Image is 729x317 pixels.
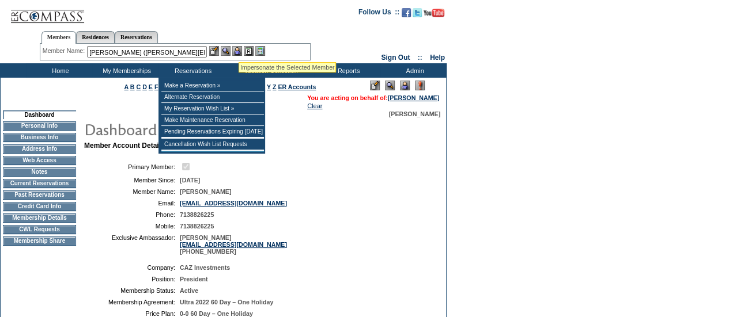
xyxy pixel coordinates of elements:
[124,83,129,90] a: A
[402,12,411,18] a: Become our fan on Facebook
[84,117,314,140] img: pgTtlDashboard.gif
[314,63,380,78] td: Reports
[3,225,76,234] td: CWL Requests
[3,133,76,142] td: Business Info
[89,188,175,195] td: Member Name:
[161,103,264,114] td: My Reservation Wish List »
[278,83,316,90] a: ER Accounts
[3,236,76,246] td: Membership Share
[92,63,158,78] td: My Memberships
[180,223,214,230] span: 7138826225
[89,223,175,230] td: Mobile:
[76,31,115,43] a: Residences
[3,167,76,177] td: Notes
[307,94,439,101] span: You are acting on behalf of:
[158,63,225,78] td: Reservations
[267,83,271,90] a: Y
[358,7,399,21] td: Follow Us ::
[149,83,153,90] a: E
[161,114,264,126] td: Make Maintenance Reservation
[180,287,198,294] span: Active
[89,310,175,317] td: Price Plan:
[3,179,76,188] td: Current Reservations
[130,83,135,90] a: B
[180,276,208,282] span: President
[370,81,380,90] img: Edit Mode
[418,54,422,62] span: ::
[180,188,231,195] span: [PERSON_NAME]
[307,102,322,109] a: Clear
[273,83,277,90] a: Z
[240,64,334,71] div: Impersonate the Selected Member
[180,299,273,305] span: Ultra 2022 60 Day – One Holiday
[180,200,287,207] a: [EMAIL_ADDRESS][DOMAIN_NAME]
[3,202,76,211] td: Credit Card Info
[154,83,158,90] a: F
[424,12,444,18] a: Subscribe to our YouTube Channel
[115,31,158,43] a: Reservations
[232,46,242,56] img: Impersonate
[225,63,314,78] td: Vacation Collection
[89,234,175,255] td: Exclusive Ambassador:
[180,310,253,317] span: 0-0 60 Day – One Holiday
[136,83,141,90] a: C
[180,264,230,271] span: CAZ Investments
[89,299,175,305] td: Membership Agreement:
[388,94,439,101] a: [PERSON_NAME]
[380,63,447,78] td: Admin
[161,126,264,138] td: Pending Reservations Expiring [DATE]
[41,31,77,44] a: Members
[209,46,219,56] img: b_edit.gif
[381,54,410,62] a: Sign Out
[3,190,76,200] td: Past Reservations
[180,177,200,184] span: [DATE]
[161,80,264,91] td: Make a Reservation »
[89,177,175,184] td: Member Since:
[402,8,411,17] img: Become our fan on Facebook
[180,241,287,248] a: [EMAIL_ADDRESS][DOMAIN_NAME]
[142,83,147,90] a: D
[89,200,175,207] td: Email:
[400,81,410,90] img: Impersonate
[89,264,175,271] td: Company:
[244,46,254,56] img: Reservations
[389,110,440,117] span: [PERSON_NAME]
[3,156,76,165] td: Web Access
[89,276,175,282] td: Position:
[89,161,175,172] td: Primary Member:
[89,211,175,218] td: Phone:
[180,234,287,255] span: [PERSON_NAME] [PHONE_NUMBER]
[84,142,165,150] b: Member Account Details
[430,54,445,62] a: Help
[161,91,264,103] td: Alternate Reservation
[3,110,76,119] td: Dashboard
[255,46,265,56] img: b_calculator.gif
[3,213,76,223] td: Membership Details
[161,139,264,150] td: Cancellation Wish List Requests
[3,121,76,131] td: Personal Info
[43,46,87,56] div: Member Name:
[89,287,175,294] td: Membership Status:
[415,81,425,90] img: Log Concern/Member Elevation
[180,211,214,218] span: 7138826225
[424,9,444,17] img: Subscribe to our YouTube Channel
[26,63,92,78] td: Home
[413,8,422,17] img: Follow us on Twitter
[3,144,76,154] td: Address Info
[385,81,395,90] img: View Mode
[413,12,422,18] a: Follow us on Twitter
[221,46,231,56] img: View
